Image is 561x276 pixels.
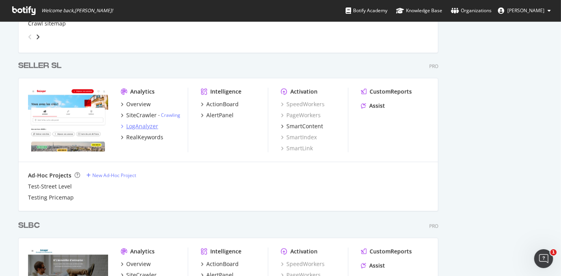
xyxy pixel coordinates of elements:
[28,194,74,202] a: Testing Pricemap
[451,7,492,15] div: Organizations
[121,133,163,141] a: RealKeywords
[370,88,412,96] div: CustomReports
[201,100,239,108] a: ActionBoard
[210,248,241,256] div: Intelligence
[369,102,385,110] div: Assist
[130,88,155,96] div: Analytics
[86,172,136,179] a: New Ad-Hoc Project
[41,7,113,14] span: Welcome back, [PERSON_NAME] !
[121,111,180,119] a: SiteCrawler- Crawling
[126,100,151,108] div: Overview
[130,248,155,256] div: Analytics
[281,111,321,119] a: PageWorkers
[18,60,62,72] div: SELLER SL
[361,248,412,256] a: CustomReports
[290,248,318,256] div: Activation
[18,60,65,72] a: SELLER SL
[201,260,239,268] a: ActionBoard
[28,183,72,191] a: Test-Street Level
[550,249,557,256] span: 1
[18,220,43,232] a: SLBC
[126,111,157,119] div: SiteCrawler
[126,260,151,268] div: Overview
[201,111,234,119] a: AlertPanel
[121,260,151,268] a: Overview
[492,4,557,17] button: [PERSON_NAME]
[534,249,553,268] iframe: Intercom live chat
[429,223,438,230] div: Pro
[158,112,180,119] div: -
[206,111,234,119] div: AlertPanel
[25,31,35,43] div: angle-left
[429,63,438,70] div: Pro
[126,122,158,130] div: LogAnalyzer
[281,144,313,152] a: SmartLink
[28,172,71,180] div: Ad-Hoc Projects
[369,262,385,270] div: Assist
[206,100,239,108] div: ActionBoard
[361,262,385,270] a: Assist
[281,260,325,268] a: SpeedWorkers
[28,88,108,152] img: seloger.com/prix-de-l-immo/
[206,260,239,268] div: ActionBoard
[92,172,136,179] div: New Ad-Hoc Project
[281,133,317,141] a: SmartIndex
[121,100,151,108] a: Overview
[121,122,158,130] a: LogAnalyzer
[286,122,323,130] div: SmartContent
[361,88,412,96] a: CustomReports
[18,220,40,232] div: SLBC
[210,88,241,96] div: Intelligence
[126,133,163,141] div: RealKeywords
[370,248,412,256] div: CustomReports
[281,100,325,108] a: SpeedWorkers
[396,7,442,15] div: Knowledge Base
[507,7,544,14] span: Jean-Baptiste Picot
[161,112,180,119] a: Crawling
[346,7,387,15] div: Botify Academy
[281,122,323,130] a: SmartContent
[361,102,385,110] a: Assist
[28,20,66,28] a: Crawl sitemap
[290,88,318,96] div: Activation
[35,33,41,41] div: angle-right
